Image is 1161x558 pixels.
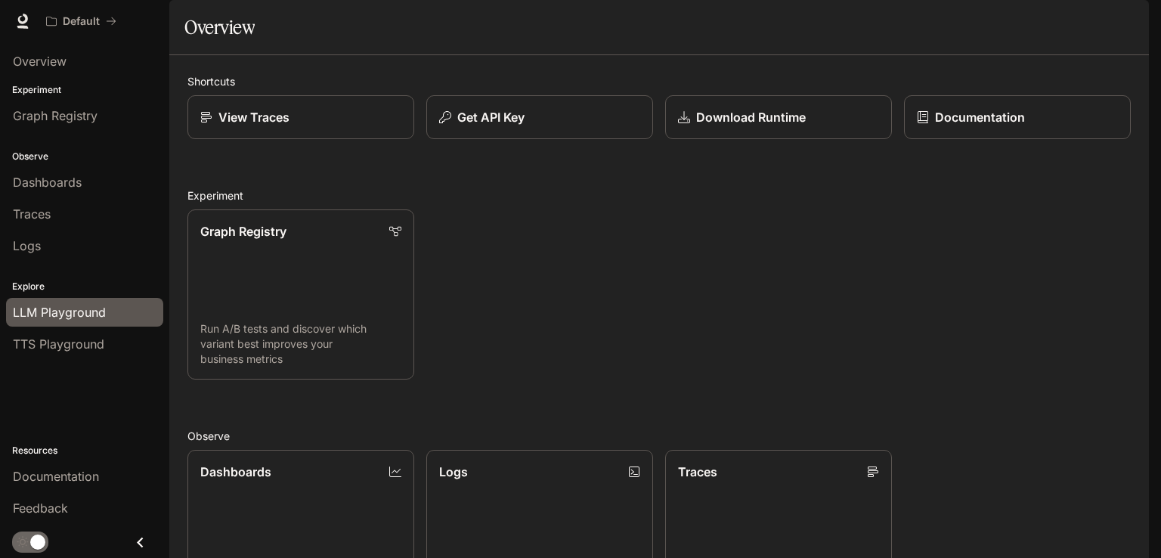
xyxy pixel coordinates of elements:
[63,15,100,28] p: Default
[39,6,123,36] button: All workspaces
[665,95,892,139] a: Download Runtime
[200,463,271,481] p: Dashboards
[187,73,1131,89] h2: Shortcuts
[218,108,289,126] p: View Traces
[457,108,525,126] p: Get API Key
[904,95,1131,139] a: Documentation
[187,428,1131,444] h2: Observe
[187,188,1131,203] h2: Experiment
[439,463,468,481] p: Logs
[678,463,717,481] p: Traces
[935,108,1025,126] p: Documentation
[696,108,806,126] p: Download Runtime
[187,95,414,139] a: View Traces
[187,209,414,380] a: Graph RegistryRun A/B tests and discover which variant best improves your business metrics
[200,321,401,367] p: Run A/B tests and discover which variant best improves your business metrics
[426,95,653,139] button: Get API Key
[200,222,286,240] p: Graph Registry
[184,12,255,42] h1: Overview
